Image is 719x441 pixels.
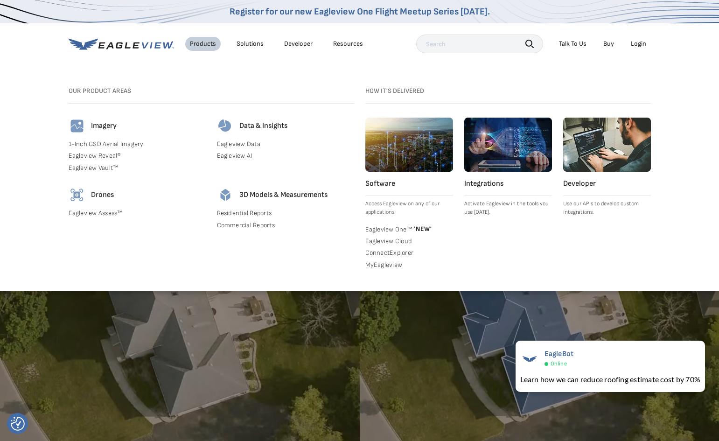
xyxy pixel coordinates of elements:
img: imagery-icon.svg [69,118,85,134]
img: data-icon.svg [217,118,234,134]
a: ConnectExplorer [365,249,453,257]
a: Developer Use our APIs to develop custom integrations. [563,118,651,217]
img: software.webp [365,118,453,172]
img: integrations.webp [464,118,552,172]
h3: How it's Delivered [365,87,651,95]
a: Eagleview Cloud [365,237,453,245]
div: Login [631,40,646,48]
div: Talk To Us [559,40,586,48]
img: drones-icon.svg [69,187,85,203]
h4: Integrations [464,179,552,189]
p: Access Eagleview on any of our applications. [365,200,453,217]
h4: Drones [91,190,114,200]
h3: Our Product Areas [69,87,354,95]
a: MyEagleview [365,261,453,269]
a: Eagleview Assess™ [69,209,206,217]
a: Eagleview One™ *NEW* [365,224,453,233]
h4: 3D Models & Measurements [239,190,328,200]
span: EagleBot [544,350,574,358]
p: Use our APIs to develop custom integrations. [563,200,651,217]
div: Products [190,40,216,48]
input: Search [416,35,543,53]
img: developer.webp [563,118,651,172]
a: Buy [603,40,614,48]
div: Resources [333,40,363,48]
img: 3d-models-icon.svg [217,187,234,203]
img: Revisit consent button [11,417,25,431]
div: Solutions [237,40,264,48]
div: Learn how we can reduce roofing estimate cost by 70% [520,374,700,385]
a: Developer [284,40,313,48]
a: Integrations Activate Eagleview in the tools you use [DATE]. [464,118,552,217]
a: Eagleview Data [217,140,354,148]
h4: Developer [563,179,651,189]
p: Activate Eagleview in the tools you use [DATE]. [464,200,552,217]
a: Register for our new Eagleview One Flight Meetup Series [DATE]. [230,6,490,17]
a: 1-Inch GSD Aerial Imagery [69,140,206,148]
a: Commercial Reports [217,221,354,230]
span: NEW [412,225,432,233]
h4: Software [365,179,453,189]
h4: Data & Insights [239,121,287,131]
a: Residential Reports [217,209,354,217]
button: Consent Preferences [11,417,25,431]
a: Eagleview Reveal® [69,152,206,160]
a: Eagleview Vault™ [69,164,206,172]
h4: Imagery [91,121,117,131]
a: Eagleview AI [217,152,354,160]
span: Online [551,360,567,367]
img: EagleBot [520,350,539,368]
